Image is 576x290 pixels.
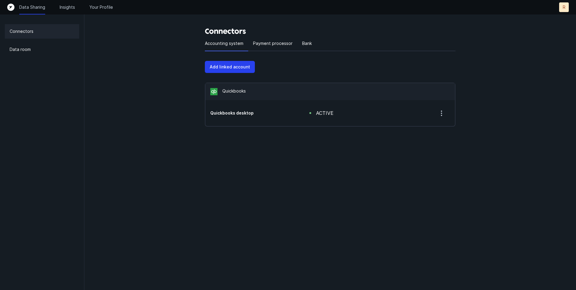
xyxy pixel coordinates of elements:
a: Insights [60,4,75,10]
p: Add linked account [210,63,250,71]
p: R [563,4,565,10]
p: Bank [302,40,312,47]
button: R [559,2,569,12]
a: Data room [5,42,79,57]
a: Your Profile [89,4,113,10]
a: Connectors [5,24,79,39]
a: Data Sharing [19,4,45,10]
button: Add linked account [205,61,255,73]
h5: Quickbooks desktop [210,110,290,116]
p: Accounting system [205,40,243,47]
div: active [316,109,333,117]
p: Payment processor [253,40,293,47]
h3: Connectors [205,27,455,36]
div: account ending [210,110,290,116]
p: Quickbooks [222,88,246,95]
p: Connectors [10,28,33,35]
p: Data room [10,46,31,53]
